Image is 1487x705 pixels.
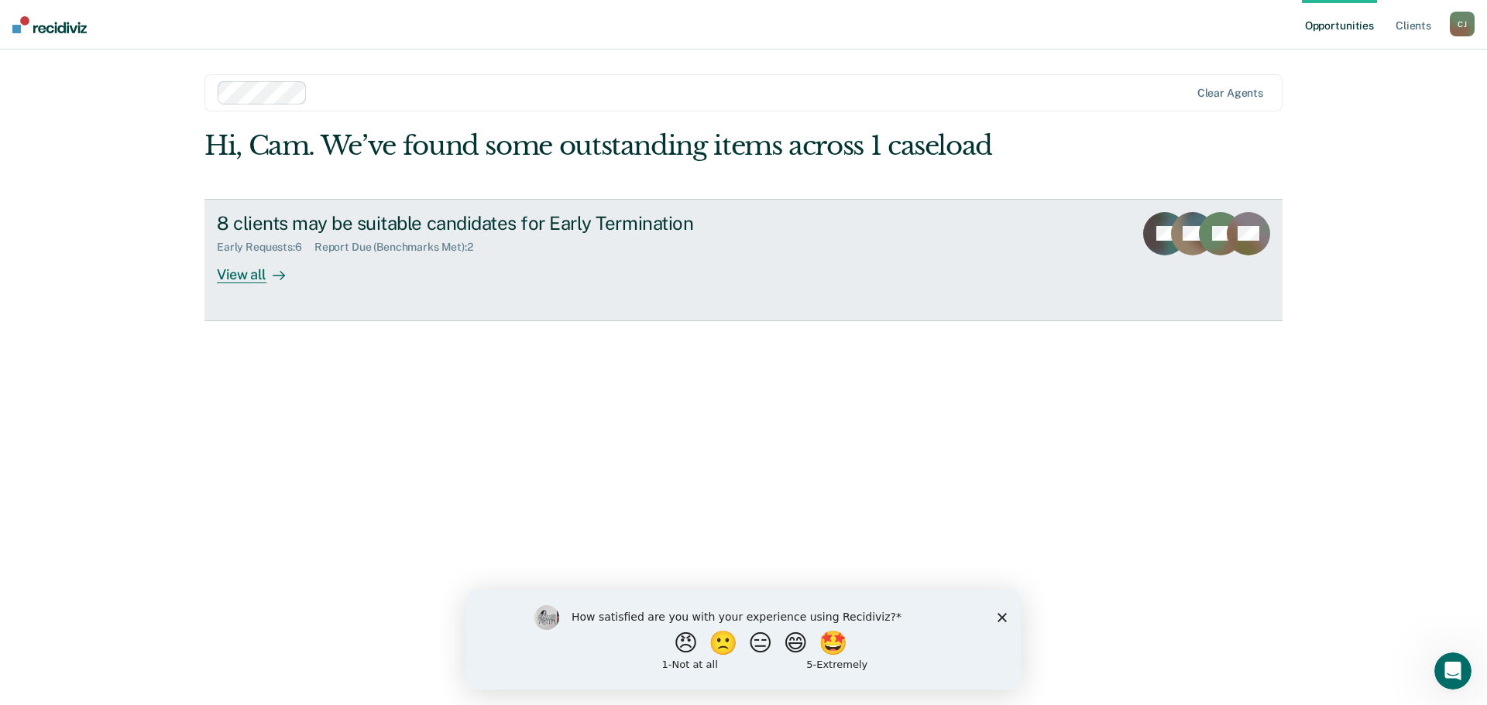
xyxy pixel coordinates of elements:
[466,590,1021,690] iframe: Survey by Kim from Recidiviz
[217,253,304,283] div: View all
[12,16,87,33] img: Recidiviz
[204,130,1067,162] div: Hi, Cam. We’ve found some outstanding items across 1 caseload
[1450,12,1475,36] button: CJ
[1450,12,1475,36] div: C J
[217,241,314,254] div: Early Requests : 6
[1197,87,1263,100] div: Clear agents
[217,212,761,234] div: 8 clients may be suitable candidates for Early Termination
[314,241,486,254] div: Report Due (Benchmarks Met) : 2
[204,199,1283,321] a: 8 clients may be suitable candidates for Early TerminationEarly Requests:6Report Due (Benchmarks ...
[1434,652,1472,690] iframe: Intercom live chat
